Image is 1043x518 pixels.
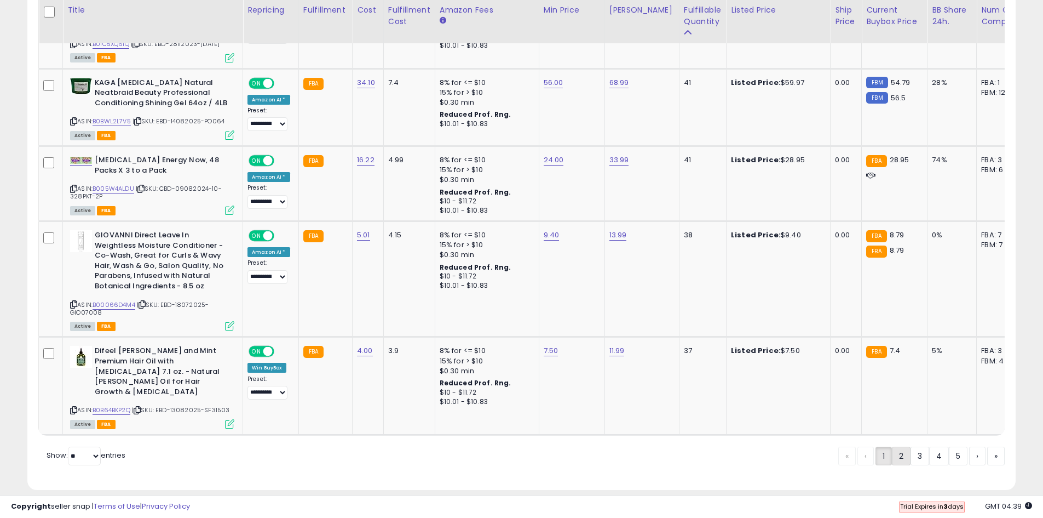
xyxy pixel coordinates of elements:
span: | SKU: EBD-28112023-[DATE] [131,39,220,48]
div: Amazon Fees [440,4,534,16]
span: FBA [97,420,116,429]
small: FBA [866,155,886,167]
div: $10 - $11.72 [440,197,531,206]
b: Listed Price: [731,77,781,88]
a: B01C5XQ61Q [93,39,129,49]
div: Preset: [247,107,290,132]
a: 2 [892,447,911,465]
div: 0.00 [835,155,853,165]
div: 38 [684,230,718,240]
div: Amazon AI * [247,95,290,105]
strong: Copyright [11,501,51,511]
div: 4.15 [388,230,427,240]
div: $10.01 - $10.83 [440,281,531,291]
div: FBM: 12 [981,88,1017,98]
div: 15% for > $10 [440,165,531,175]
span: 56.5 [891,93,906,103]
div: Ship Price [835,4,857,27]
a: 56.00 [544,77,563,88]
a: Terms of Use [94,501,140,511]
small: FBA [303,230,324,242]
div: $10.01 - $10.83 [440,206,531,215]
a: 34.10 [357,77,375,88]
div: 4.99 [388,155,427,165]
small: FBA [866,246,886,258]
div: 15% for > $10 [440,240,531,250]
div: Fulfillable Quantity [684,4,722,27]
span: All listings currently available for purchase on Amazon [70,420,95,429]
div: Preset: [247,259,290,284]
span: OFF [273,78,290,88]
b: Reduced Prof. Rng. [440,263,511,272]
span: » [994,451,998,462]
div: $0.30 min [440,250,531,260]
b: Reduced Prof. Rng. [440,378,511,388]
div: 8% for <= $10 [440,230,531,240]
div: $28.95 [731,155,822,165]
div: Title [67,4,238,16]
div: 7.4 [388,78,427,88]
div: 0.00 [835,230,853,240]
div: Amazon AI * [247,247,290,257]
b: Reduced Prof. Rng. [440,110,511,119]
div: $10.01 - $10.83 [440,397,531,407]
div: 41 [684,155,718,165]
div: 8% for <= $10 [440,346,531,356]
img: 41lW3B0J4jL._SL40_.jpg [70,346,92,368]
b: 3 [943,502,948,511]
span: OFF [273,347,290,356]
div: 0% [932,230,968,240]
a: 11.99 [609,345,625,356]
b: [MEDICAL_DATA] Energy Now, 48 Packs X 3 to a Pack [95,155,228,178]
a: 4 [929,447,949,465]
a: 4.00 [357,345,373,356]
div: [PERSON_NAME] [609,4,675,16]
div: $7.50 [731,346,822,356]
div: Cost [357,4,379,16]
a: B0BWL2L7V5 [93,117,131,126]
div: 41 [684,78,718,88]
div: ASIN: [70,155,234,214]
span: Show: entries [47,450,125,460]
div: $9.40 [731,230,822,240]
div: FBM: 7 [981,240,1017,250]
b: GIOVANNI Direct Leave In Weightless Moisture Conditioner - Co-Wash, Great for Curls & Wavy Hair, ... [95,230,228,294]
span: | SKU: EBD-18072025-GIO07008 [70,300,209,317]
a: 3 [911,447,929,465]
div: Current Buybox Price [866,4,923,27]
small: FBM [866,77,888,88]
div: BB Share 24h. [932,4,972,27]
a: 16.22 [357,155,374,166]
span: | SKU: CBD-09082024-10-328PKT-2P [70,184,222,201]
span: | SKU: EBD-13082025-SF31503 [132,406,230,414]
div: 15% for > $10 [440,356,531,366]
span: 28.95 [890,155,909,165]
small: FBA [303,78,324,90]
div: FBM: 6 [981,165,1017,175]
div: 8% for <= $10 [440,78,531,88]
b: Listed Price: [731,345,781,356]
div: 3.9 [388,346,427,356]
span: FBA [97,131,116,140]
a: B005W4ALDU [93,184,134,193]
span: ON [250,231,263,241]
div: ASIN: [70,346,234,427]
a: B00066D4M4 [93,300,135,310]
small: FBA [866,230,886,242]
div: Preset: [247,184,290,209]
a: 1 [875,447,892,465]
div: FBA: 3 [981,155,1017,165]
span: 2025-09-9 04:39 GMT [985,501,1032,511]
b: Reduced Prof. Rng. [440,187,511,197]
span: ON [250,78,263,88]
div: FBA: 3 [981,346,1017,356]
a: 5.01 [357,230,370,241]
div: Listed Price [731,4,826,16]
span: All listings currently available for purchase on Amazon [70,131,95,140]
small: FBA [866,346,886,358]
a: 5 [949,447,967,465]
small: FBA [303,346,324,358]
img: 31i7NSERVUL._SL40_.jpg [70,230,92,252]
div: 15% for > $10 [440,88,531,98]
small: FBM [866,92,888,104]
